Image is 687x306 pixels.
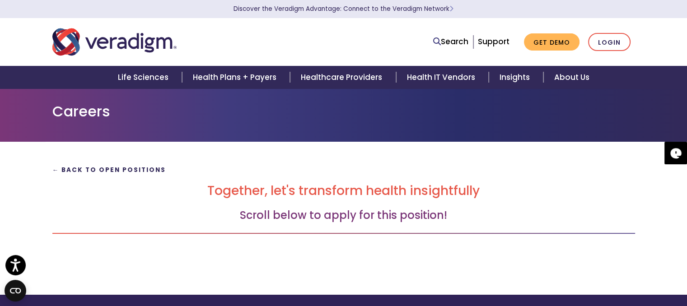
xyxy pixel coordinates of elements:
span: Learn More [449,5,453,13]
a: Insights [489,66,543,89]
h2: Together, let's transform health insightfully [52,183,635,199]
a: Life Sciences [107,66,182,89]
a: Get Demo [524,33,580,51]
h1: Careers [52,103,635,120]
a: Health Plans + Payers [182,66,290,89]
a: Support [478,36,509,47]
button: Open CMP widget [5,280,26,301]
a: Health IT Vendors [396,66,489,89]
a: Search [433,36,468,48]
a: Healthcare Providers [290,66,396,89]
h3: Scroll below to apply for this position! [52,209,635,222]
a: ← Back to Open Positions [52,166,166,174]
a: About Us [543,66,600,89]
a: Login [588,33,631,51]
a: Discover the Veradigm Advantage: Connect to the Veradigm NetworkLearn More [234,5,453,13]
img: Veradigm logo [52,27,177,57]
